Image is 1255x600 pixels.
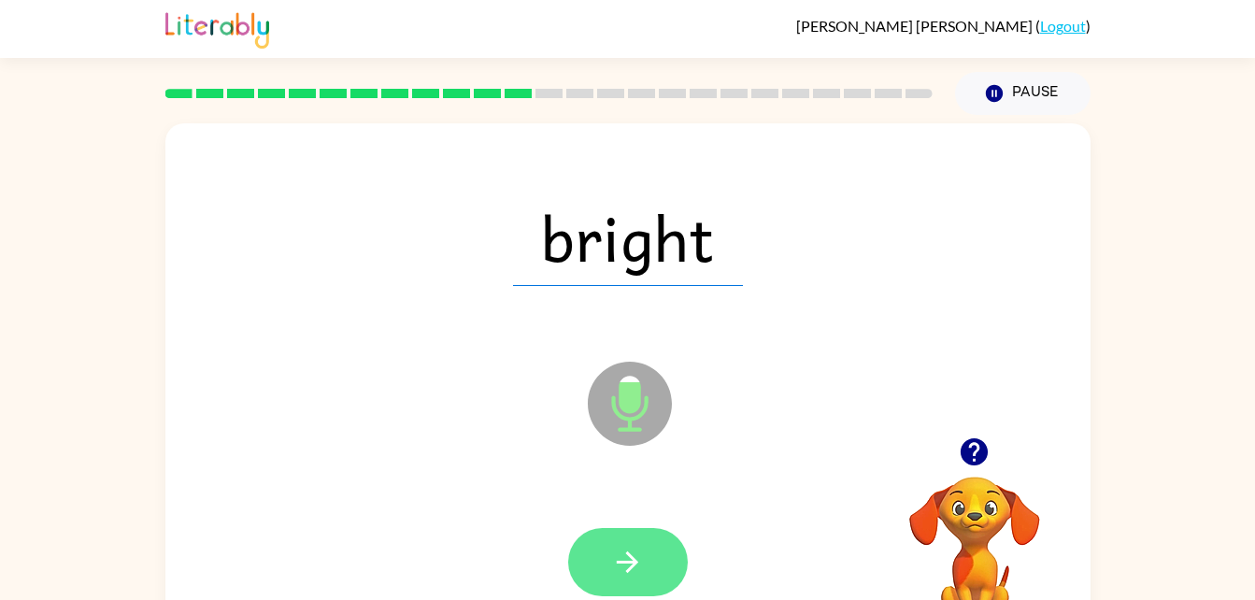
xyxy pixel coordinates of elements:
span: bright [513,189,743,286]
span: [PERSON_NAME] [PERSON_NAME] [796,17,1035,35]
div: ( ) [796,17,1091,35]
button: Pause [955,72,1091,115]
img: Literably [165,7,269,49]
a: Logout [1040,17,1086,35]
